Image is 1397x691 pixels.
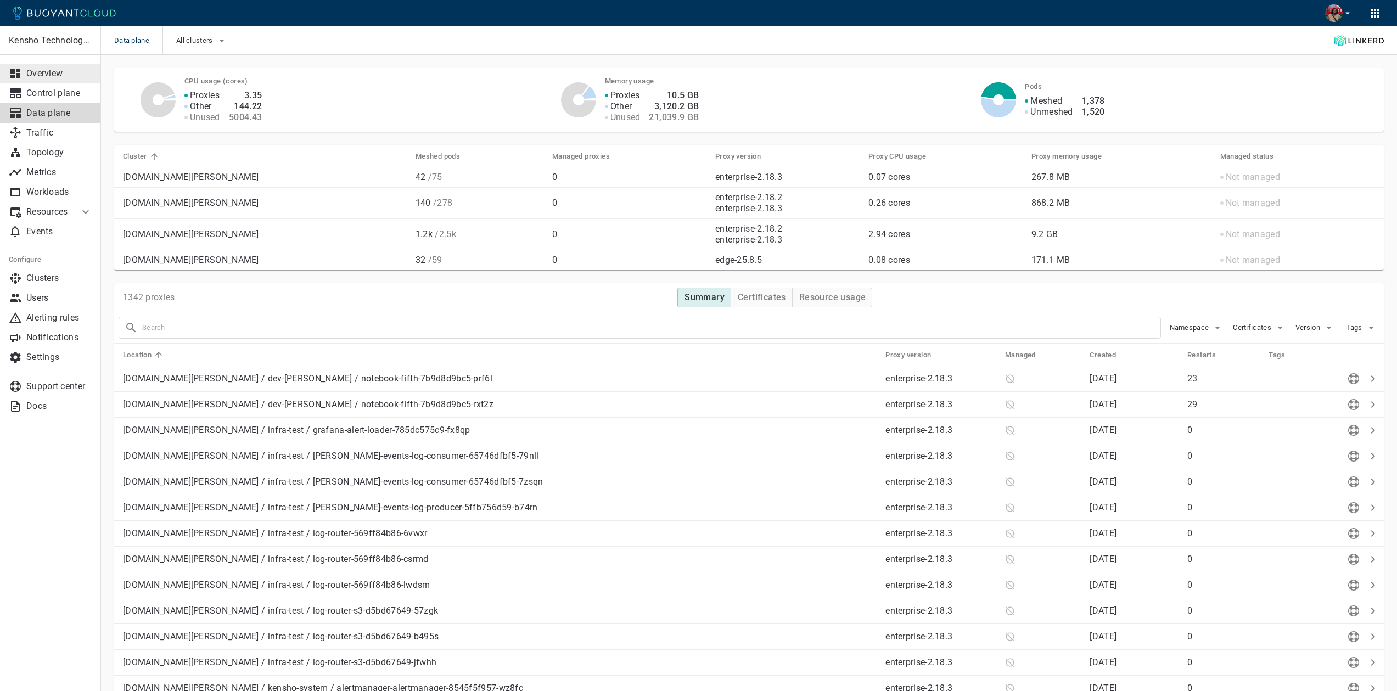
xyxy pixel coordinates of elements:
span: Send diagnostics to Buoyant [1345,554,1362,563]
p: Unused [190,112,220,123]
h4: 1,520 [1082,106,1105,117]
h5: Cluster [123,152,147,161]
p: 0 [1187,580,1260,591]
p: 32 [416,255,543,266]
span: Send diagnostics to Buoyant [1345,606,1362,615]
span: Send diagnostics to Buoyant [1345,451,1362,460]
p: enterprise-2.18.3 [715,203,782,214]
p: 1.2k [416,229,543,240]
span: Created [1090,350,1130,360]
p: Control plane [26,88,92,99]
p: Settings [26,352,92,363]
p: 0 [1187,631,1260,642]
p: Resources [26,206,70,217]
span: All clusters [176,36,215,45]
p: Notifications [26,332,92,343]
span: Tags [1346,323,1364,332]
p: Not managed [1226,198,1280,209]
p: 868.2 MB [1031,198,1211,209]
p: [DOMAIN_NAME][PERSON_NAME] / dev-[PERSON_NAME] / notebook-fifth-7b9d8d9bc5-rxt2z [123,399,877,410]
span: Sun, 21 Sep 2025 23:11:26 EDT / Mon, 22 Sep 2025 03:11:26 UTC [1090,502,1117,513]
p: [DOMAIN_NAME][PERSON_NAME] / infra-test / [PERSON_NAME]-events-log-producer-5ffb756d59-b74rn [123,502,877,513]
p: 29 [1187,399,1260,410]
span: Send diagnostics to Buoyant [1345,658,1362,666]
p: Not managed [1226,172,1280,183]
p: enterprise-2.18.2 [715,223,782,234]
p: [DOMAIN_NAME][PERSON_NAME] / infra-test / grafana-alert-loader-785dc575c9-fx8qp [123,425,877,436]
h4: Resource usage [799,292,866,303]
p: [DOMAIN_NAME][PERSON_NAME] / infra-test / log-router-s3-d5bd67649-57zgk [123,605,877,616]
p: Unmeshed [1030,106,1073,117]
span: Send diagnostics to Buoyant [1345,400,1362,408]
p: 0 [1187,451,1260,462]
p: [DOMAIN_NAME][PERSON_NAME] / infra-test / log-router-569ff84b86-csrmd [123,554,877,565]
span: Proxy memory usage [1031,151,1116,161]
p: Topology [26,147,92,158]
button: All clusters [176,32,228,49]
span: Sun, 21 Sep 2025 23:11:26 EDT / Mon, 22 Sep 2025 03:11:26 UTC [1090,554,1117,564]
p: enterprise-2.18.3 [885,605,996,616]
p: Users [26,293,92,304]
span: Send diagnostics to Buoyant [1345,503,1362,512]
p: enterprise-2.18.3 [885,399,996,410]
p: 267.8 MB [1031,172,1211,183]
span: / 59 [425,255,442,265]
span: / 278 [431,198,453,208]
p: enterprise-2.18.3 [885,631,996,642]
p: [DOMAIN_NAME][PERSON_NAME] [123,255,407,266]
p: edge-25.8.5 [715,255,762,266]
relative-time: [DATE] [1090,580,1117,590]
h4: 3.35 [229,90,262,101]
p: 0 [552,172,706,183]
img: Rayshard Thompson [1325,4,1343,22]
relative-time: [DATE] [1090,502,1117,513]
p: Proxies [190,90,220,101]
button: Summary [677,288,731,307]
h4: 5004.43 [229,112,262,123]
p: 0 [1187,554,1260,565]
relative-time: [DATE] [1090,657,1117,667]
p: 0 [552,255,706,266]
p: [DOMAIN_NAME][PERSON_NAME] / infra-test / [PERSON_NAME]-events-log-consumer-65746dfbf5-79nll [123,451,877,462]
h4: Summary [685,292,725,303]
p: [DOMAIN_NAME][PERSON_NAME] [123,198,407,209]
p: enterprise-2.18.2 [715,192,782,203]
p: Kensho Technologies [9,35,92,46]
p: [DOMAIN_NAME][PERSON_NAME] / infra-test / [PERSON_NAME]-events-log-consumer-65746dfbf5-7zsqn [123,476,877,487]
p: 9.2 GB [1031,229,1211,240]
p: [DOMAIN_NAME][PERSON_NAME] / infra-test / log-router-569ff84b86-lwdsm [123,580,877,591]
p: Metrics [26,167,92,178]
p: 0 [552,229,706,240]
span: Tue, 23 Sep 2025 21:53:07 EDT / Wed, 24 Sep 2025 01:53:07 UTC [1090,399,1117,409]
h4: 3,120.2 GB [649,101,699,112]
span: Sun, 21 Sep 2025 23:11:54 EDT / Mon, 22 Sep 2025 03:11:54 UTC [1090,528,1117,538]
span: Sun, 21 Sep 2025 23:11:26 EDT / Mon, 22 Sep 2025 03:11:26 UTC [1090,657,1117,667]
p: 0 [1187,657,1260,668]
relative-time: [DATE] [1090,373,1117,384]
button: Resource usage [792,288,873,307]
p: Other [610,101,632,112]
relative-time: [DATE] [1090,451,1117,461]
span: Sun, 21 Sep 2025 23:17:25 EDT / Mon, 22 Sep 2025 03:17:25 UTC [1090,373,1117,384]
span: Send diagnostics to Buoyant [1345,529,1362,537]
h5: Created [1090,351,1116,359]
p: 0 [1187,528,1260,539]
p: Docs [26,401,92,412]
span: Managed [1005,350,1050,360]
p: enterprise-2.18.3 [885,425,996,436]
p: 0.08 cores [868,255,1023,266]
span: Meshed pods [416,151,474,161]
span: Proxy CPU usage [868,151,940,161]
input: Search [142,320,1160,335]
span: Sun, 21 Sep 2025 23:11:26 EDT / Mon, 22 Sep 2025 03:11:26 UTC [1090,425,1117,435]
span: Managed proxies [552,151,624,161]
span: Namespace [1170,323,1211,332]
h5: Tags [1269,351,1285,359]
span: Sun, 21 Sep 2025 23:11:31 EDT / Mon, 22 Sep 2025 03:11:31 UTC [1090,476,1117,487]
p: enterprise-2.18.3 [715,172,782,183]
p: enterprise-2.18.3 [715,234,782,245]
button: Tags [1344,319,1379,336]
h5: Proxy version [715,152,761,161]
p: enterprise-2.18.3 [885,657,996,668]
button: Certificates [731,288,793,307]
